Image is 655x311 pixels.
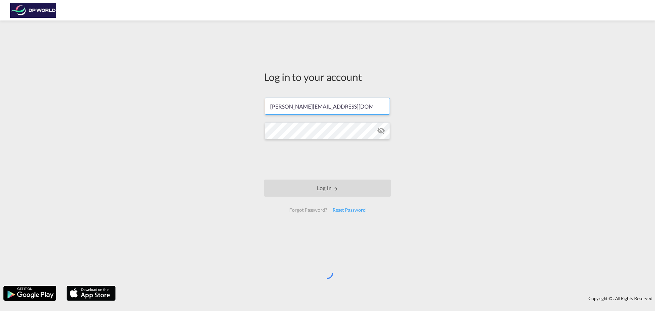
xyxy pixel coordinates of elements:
div: Copyright © . All Rights Reserved [119,293,655,304]
img: c08ca190194411f088ed0f3ba295208c.png [10,3,56,18]
iframe: reCAPTCHA [276,146,379,173]
img: apple.png [66,285,116,301]
div: Reset Password [330,204,368,216]
button: LOGIN [264,180,391,197]
md-icon: icon-eye-off [377,127,385,135]
div: Log in to your account [264,70,391,84]
div: Forgot Password? [287,204,330,216]
img: google.png [3,285,57,301]
input: Enter email/phone number [265,98,390,115]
